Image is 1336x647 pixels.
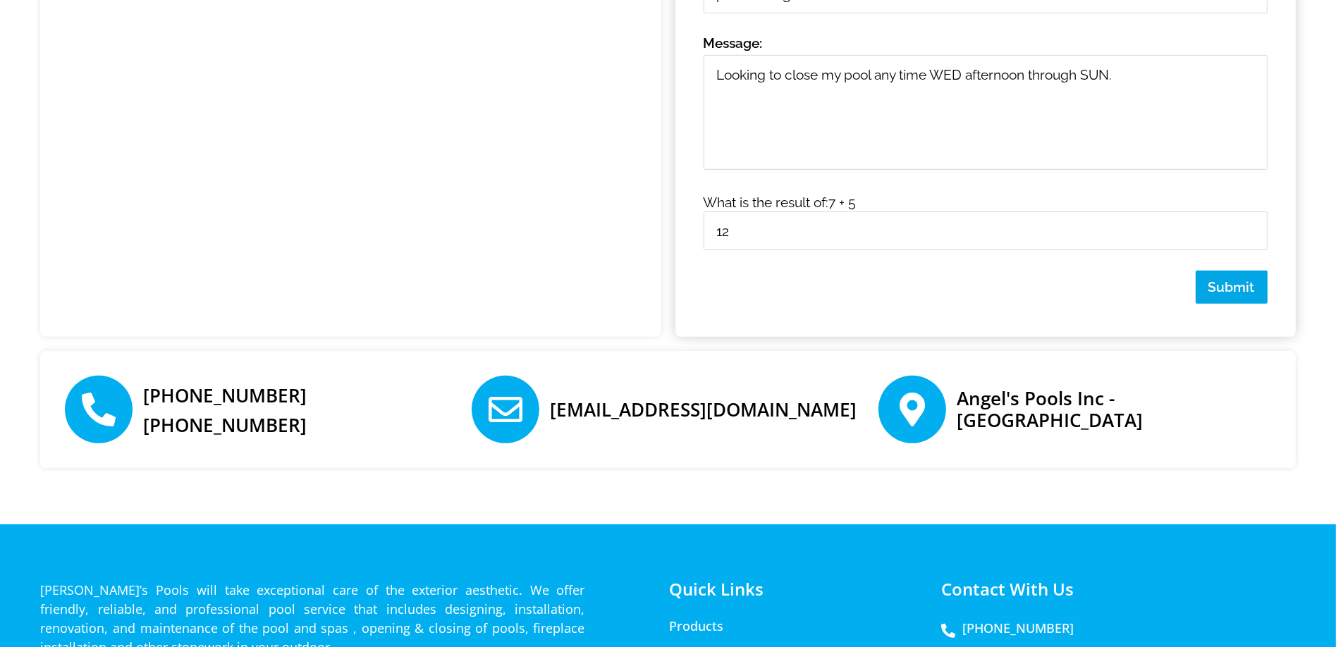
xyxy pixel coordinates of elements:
[704,196,856,209] label: What is the result of:
[941,581,1296,598] h4: Contact With Us
[704,35,763,51] span: Message:
[143,412,307,438] a: [PHONE_NUMBER]
[829,195,856,210] span: 7 + 5
[670,581,906,598] h4: Quick Links
[143,383,307,408] a: [PHONE_NUMBER]
[704,55,1268,170] textarea: Message:
[959,619,1074,638] span: [PHONE_NUMBER]
[550,397,857,422] a: [EMAIL_ADDRESS][DOMAIN_NAME]
[1208,279,1255,295] span: Submit
[1196,271,1268,304] button: Submit
[941,619,1296,638] a: [PHONE_NUMBER]
[670,619,906,633] a: Products
[957,386,1143,433] a: Angel's Pools Inc - [GEOGRAPHIC_DATA]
